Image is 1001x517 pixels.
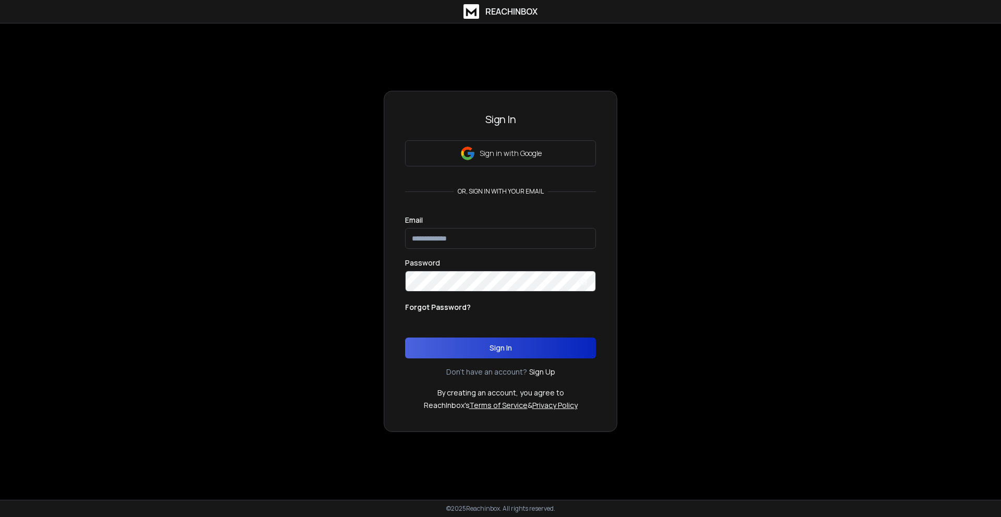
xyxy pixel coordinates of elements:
[463,4,538,19] a: ReachInbox
[446,367,527,377] p: Don't have an account?
[463,4,479,19] img: logo
[405,302,471,312] p: Forgot Password?
[437,388,564,398] p: By creating an account, you agree to
[405,338,596,358] button: Sign In
[480,148,542,159] p: Sign in with Google
[405,259,440,267] label: Password
[485,5,538,18] h1: ReachInbox
[529,367,555,377] a: Sign Up
[454,187,548,196] p: or, sign in with your email
[405,140,596,166] button: Sign in with Google
[532,400,578,410] a: Privacy Policy
[446,504,555,513] p: © 2025 Reachinbox. All rights reserved.
[405,112,596,127] h3: Sign In
[424,400,578,411] p: ReachInbox's &
[405,217,423,224] label: Email
[469,400,528,410] a: Terms of Service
